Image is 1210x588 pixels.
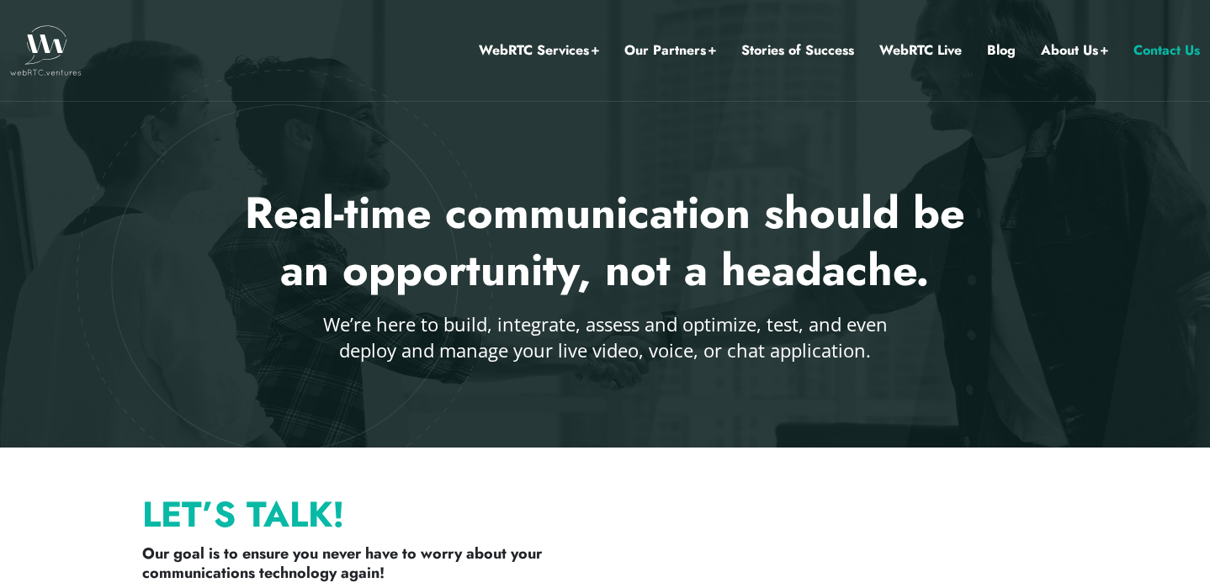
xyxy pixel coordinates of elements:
[1041,40,1108,61] a: About Us
[624,40,716,61] a: Our Partners
[142,502,588,527] p: Let’s Talk!
[320,311,890,363] p: We’re here to build, integrate, assess and optimize, test, and even deploy and manage your live v...
[741,40,854,61] a: Stories of Success
[879,40,962,61] a: WebRTC Live
[1133,40,1200,61] a: Contact Us
[142,544,588,584] p: Our goal is to ensure you never have to worry about your communications technology again!
[225,185,985,299] h2: Real-time communication should be an opportunity, not a headache.
[479,40,599,61] a: WebRTC Services
[10,25,82,76] img: WebRTC.ventures
[987,40,1016,61] a: Blog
